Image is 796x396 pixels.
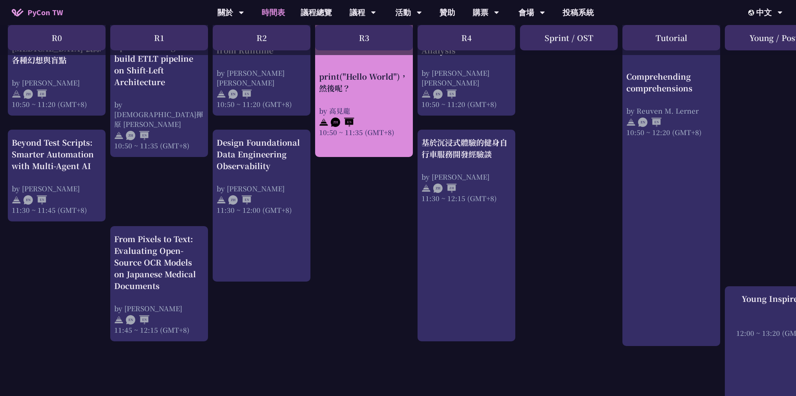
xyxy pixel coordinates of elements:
div: by [PERSON_NAME] [217,184,307,193]
img: svg+xml;base64,PHN2ZyB4bWxucz0iaHR0cDovL3d3dy53My5vcmcvMjAwMC9zdmciIHdpZHRoPSIyNCIgaGVpZ2h0PSIyNC... [217,195,226,205]
a: From Pixels to Text: Evaluating Open-Source OCR Models on Japanese Medical Documents by [PERSON_N... [114,233,204,335]
div: by [PERSON_NAME] [12,78,102,87]
div: 10:50 ~ 11:20 (GMT+8) [12,99,102,109]
img: svg+xml;base64,PHN2ZyB4bWxucz0iaHR0cDovL3d3dy53My5vcmcvMjAwMC9zdmciIHdpZHRoPSIyNCIgaGVpZ2h0PSIyNC... [421,89,431,99]
div: 基於沉浸式體驗的健身自行車服務開發經驗談 [421,137,511,160]
img: svg+xml;base64,PHN2ZyB4bWxucz0iaHR0cDovL3d3dy53My5vcmcvMjAwMC9zdmciIHdpZHRoPSIyNCIgaGVpZ2h0PSIyNC... [626,118,636,127]
div: 10:50 ~ 11:20 (GMT+8) [217,99,307,109]
div: Design Foundational Data Engineering Observability [217,137,307,172]
img: svg+xml;base64,PHN2ZyB4bWxucz0iaHR0cDovL3d3dy53My5vcmcvMjAwMC9zdmciIHdpZHRoPSIyNCIgaGVpZ2h0PSIyNC... [114,131,124,141]
div: by Reuven M. Lerner [626,105,716,115]
div: by [PERSON_NAME] [421,172,511,182]
img: Home icon of PyCon TW 2025 [12,9,23,16]
div: Tutorial [622,25,720,50]
div: 11:30 ~ 12:00 (GMT+8) [217,205,307,215]
div: by 高見龍 [319,105,409,115]
img: svg+xml;base64,PHN2ZyB4bWxucz0iaHR0cDovL3d3dy53My5vcmcvMjAwMC9zdmciIHdpZHRoPSIyNCIgaGVpZ2h0PSIyNC... [421,184,431,193]
div: Beyond Test Scripts: Smarter Automation with Multi-Agent AI [12,137,102,172]
span: PyCon TW [27,7,63,18]
img: svg+xml;base64,PHN2ZyB4bWxucz0iaHR0cDovL3d3dy53My5vcmcvMjAwMC9zdmciIHdpZHRoPSIyNCIgaGVpZ2h0PSIyNC... [12,89,21,99]
div: R0 [8,25,106,50]
div: R2 [213,25,310,50]
div: print("Hello World")，然後呢？ [319,70,409,94]
img: ZHZH.38617ef.svg [433,184,457,193]
img: ZHZH.38617ef.svg [23,89,47,99]
a: Beyond Test Scripts: Smarter Automation with Multi-Agent AI by [PERSON_NAME] 11:30 ~ 11:45 (GMT+8) [12,137,102,215]
div: Sprint / OST [520,25,618,50]
div: 10:50 ~ 11:35 (GMT+8) [319,127,409,137]
img: ZHEN.371966e.svg [126,131,149,141]
img: svg+xml;base64,PHN2ZyB4bWxucz0iaHR0cDovL3d3dy53My5vcmcvMjAwMC9zdmciIHdpZHRoPSIyNCIgaGVpZ2h0PSIyNC... [114,315,124,325]
img: svg+xml;base64,PHN2ZyB4bWxucz0iaHR0cDovL3d3dy53My5vcmcvMjAwMC9zdmciIHdpZHRoPSIyNCIgaGVpZ2h0PSIyNC... [12,195,21,205]
div: 10:50 ~ 12:20 (GMT+8) [626,127,716,137]
div: by [PERSON_NAME] [114,303,204,313]
a: 基於沉浸式體驗的健身自行車服務開發經驗談 by [PERSON_NAME] 11:30 ~ 12:15 (GMT+8) [421,137,511,203]
div: 10:50 ~ 11:35 (GMT+8) [114,141,204,150]
div: R3 [315,25,413,50]
div: Comprehending comprehensions [626,70,716,94]
img: ZHEN.371966e.svg [331,118,354,127]
div: R1 [110,25,208,50]
div: 11:30 ~ 12:15 (GMT+8) [421,193,511,203]
img: ENEN.5a408d1.svg [433,89,457,99]
img: ENEN.5a408d1.svg [23,195,47,205]
div: 11:30 ~ 11:45 (GMT+8) [12,205,102,215]
div: by [PERSON_NAME] [PERSON_NAME] [217,68,307,87]
div: by [DEMOGRAPHIC_DATA]揮原 [PERSON_NAME] [114,100,204,129]
div: 10:50 ~ 11:20 (GMT+8) [421,99,511,109]
a: PyCon TW [4,3,71,22]
img: svg+xml;base64,PHN2ZyB4bWxucz0iaHR0cDovL3d3dy53My5vcmcvMjAwMC9zdmciIHdpZHRoPSIyNCIgaGVpZ2h0PSIyNC... [319,118,328,127]
img: ENEN.5a408d1.svg [126,315,149,325]
a: Design Foundational Data Engineering Observability by [PERSON_NAME] 11:30 ~ 12:00 (GMT+8) [217,137,307,215]
img: ENEN.5a408d1.svg [228,89,252,99]
div: 11:45 ~ 12:15 (GMT+8) [114,325,204,335]
img: ZHEN.371966e.svg [228,195,252,205]
div: R4 [418,25,515,50]
div: From Pixels to Text: Evaluating Open-Source OCR Models on Japanese Medical Documents [114,233,204,292]
img: Locale Icon [748,10,756,16]
img: ENEN.5a408d1.svg [638,118,662,127]
div: by [PERSON_NAME] [12,184,102,193]
img: svg+xml;base64,PHN2ZyB4bWxucz0iaHR0cDovL3d3dy53My5vcmcvMjAwMC9zdmciIHdpZHRoPSIyNCIgaGVpZ2h0PSIyNC... [217,89,226,99]
div: by [PERSON_NAME] [PERSON_NAME] [421,68,511,87]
